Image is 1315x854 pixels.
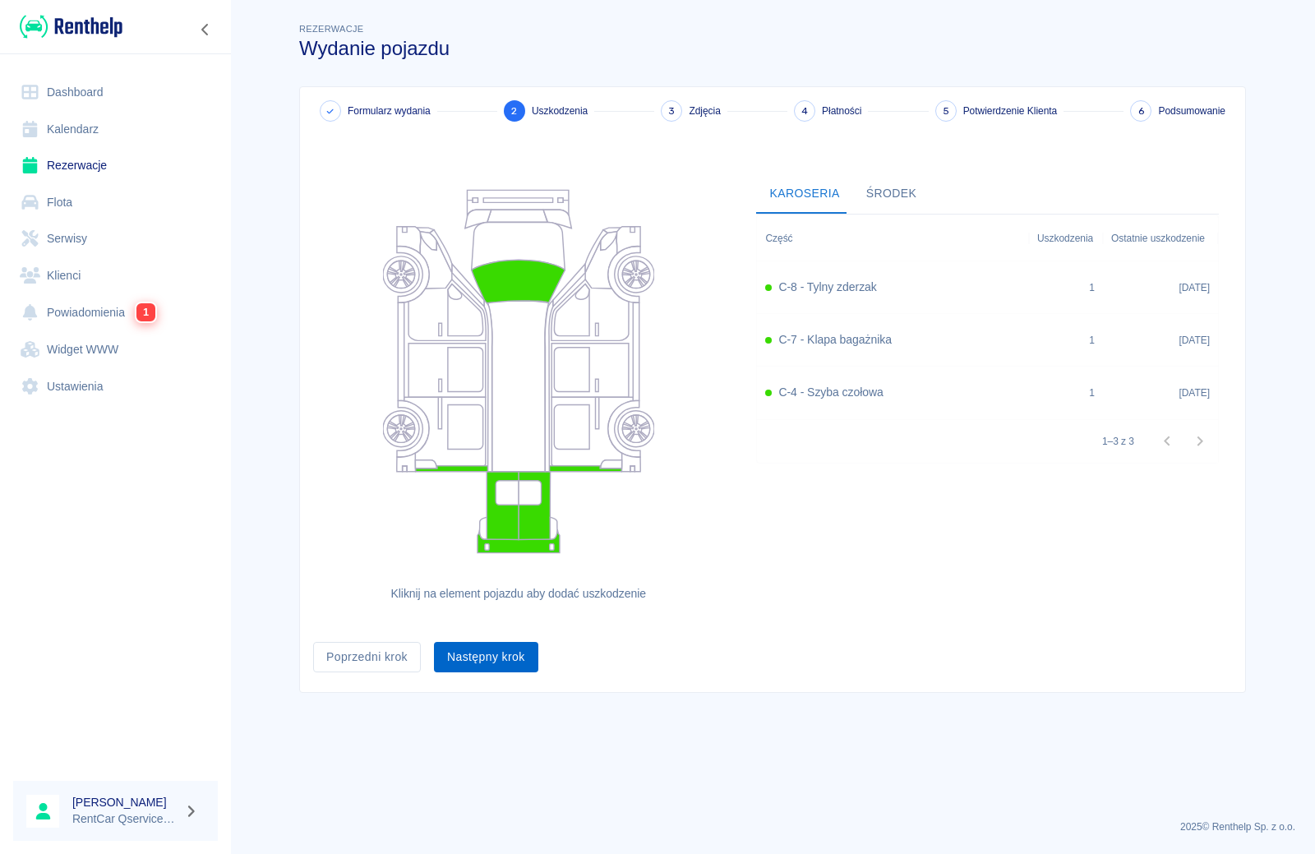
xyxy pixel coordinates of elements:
span: 2 [511,103,517,120]
button: Poprzedni krok [313,642,421,672]
p: RentCar Qservice Damar Parts [72,810,178,828]
a: Renthelp logo [13,13,122,40]
img: Renthelp logo [20,13,122,40]
h6: C-4 - Szyba czołowa [778,384,883,401]
a: Powiadomienia1 [13,293,218,331]
a: Kalendarz [13,111,218,148]
a: Widget WWW [13,331,218,368]
span: Formularz wydania [348,104,431,118]
span: Potwierdzenie Klienta [963,104,1058,118]
span: 4 [801,103,808,120]
div: Ostatnie uszkodzenie [1111,215,1205,261]
a: Klienci [13,257,218,294]
h6: [PERSON_NAME] [72,794,178,810]
div: 1 [1089,280,1095,295]
div: Część [765,215,792,261]
div: Część [757,215,1029,261]
h6: C-8 - Tylny zderzak [778,279,876,296]
a: Dashboard [13,74,218,111]
span: 1 [136,303,155,321]
h6: Kliknij na element pojazdu aby dodać uszkodzenie [326,585,710,602]
button: Następny krok [434,642,538,672]
div: Uszkodzenia [1029,215,1103,261]
a: Rezerwacje [13,147,218,184]
h6: C-7 - Klapa bagażnika [778,331,891,349]
a: Serwisy [13,220,218,257]
p: 2025 © Renthelp Sp. z o.o. [250,819,1295,834]
button: Środek [853,174,930,214]
span: Rezerwacje [299,24,363,34]
span: 5 [943,103,949,120]
a: Ustawienia [13,368,218,405]
div: [DATE] [1103,367,1218,419]
div: [DATE] [1103,314,1218,367]
button: Zwiń nawigację [193,19,218,40]
button: Karoseria [756,174,852,214]
h3: Wydanie pojazdu [299,37,1246,60]
span: Płatności [822,104,861,118]
span: Podsumowanie [1158,104,1225,118]
span: 3 [668,103,675,120]
p: 1–3 z 3 [1102,434,1134,449]
span: 6 [1138,103,1144,120]
div: 1 [1089,333,1095,348]
a: Flota [13,184,218,221]
div: Ostatnie uszkodzenie [1103,215,1218,261]
div: 1 [1089,385,1095,400]
div: Uszkodzenia [1037,215,1093,261]
div: [DATE] [1103,261,1218,314]
span: Uszkodzenia [532,104,588,118]
span: Zdjęcia [689,104,720,118]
